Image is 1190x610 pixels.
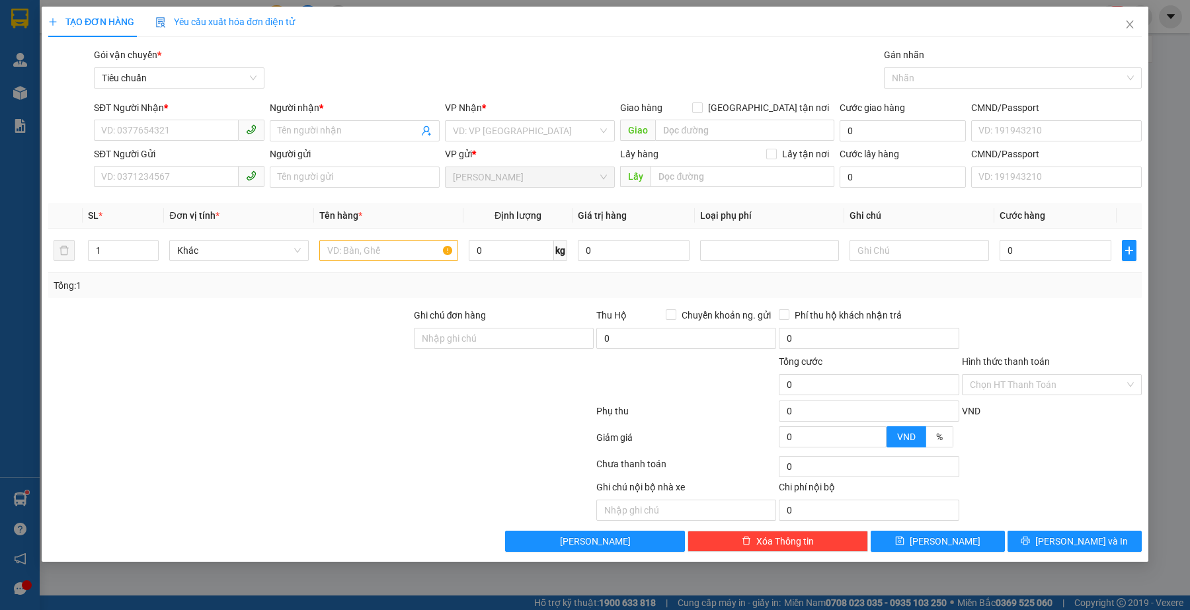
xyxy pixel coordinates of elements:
div: CMND/Passport [971,100,1141,115]
button: deleteXóa Thông tin [688,531,867,552]
span: save [895,536,904,547]
span: kg [554,240,567,261]
span: Yêu cầu xuất hóa đơn điện tử [155,17,295,27]
input: Ghi Chú [850,240,988,261]
span: Giao [620,120,655,141]
button: Close [1111,7,1148,44]
input: Ghi chú đơn hàng [414,328,594,349]
span: Chuyển khoản ng. gửi [676,308,776,323]
span: Định lượng [495,210,541,221]
span: Tên hàng [319,210,362,221]
span: phone [246,171,257,181]
span: Lấy hàng [620,149,658,159]
div: SĐT Người Nhận [94,100,264,115]
input: VD: Bàn, Ghế [319,240,458,261]
input: Nhập ghi chú [596,500,776,521]
span: Thu Hộ [596,310,627,321]
input: Cước lấy hàng [840,167,966,188]
span: Khác [177,241,300,260]
button: printer[PERSON_NAME] và In [1008,531,1142,552]
label: Gán nhãn [884,50,924,60]
th: Ghi chú [844,203,994,229]
span: [PERSON_NAME] và In [1035,534,1128,549]
span: Đơn vị tính [169,210,219,221]
div: Người gửi [270,147,440,161]
label: Hình thức thanh toán [962,356,1050,367]
span: [PERSON_NAME] [560,534,631,549]
span: phone [246,124,257,135]
span: Tiêu chuẩn [102,68,256,88]
div: SĐT Người Gửi [94,147,264,161]
span: Tổng cước [779,356,822,367]
span: [PERSON_NAME] [910,534,980,549]
span: [GEOGRAPHIC_DATA] tận nơi [703,100,834,115]
span: Lấy [620,166,651,187]
img: icon [155,17,166,28]
div: Tổng: 1 [54,278,459,293]
span: % [936,432,943,442]
div: Ghi chú nội bộ nhà xe [596,480,776,500]
span: Giá trị hàng [578,210,627,221]
button: delete [54,240,75,261]
span: Lấy tận nơi [777,147,834,161]
span: delete [742,536,751,547]
span: Cước hàng [1000,210,1045,221]
div: CMND/Passport [971,147,1141,161]
span: VND [962,406,980,416]
div: Phụ thu [595,404,777,427]
span: Gói vận chuyển [94,50,161,60]
label: Cước giao hàng [840,102,905,113]
span: close [1125,19,1135,30]
label: Cước lấy hàng [840,149,899,159]
button: plus [1122,240,1136,261]
div: Chi phí nội bộ [779,480,959,500]
button: save[PERSON_NAME] [871,531,1005,552]
input: 0 [578,240,690,261]
div: Giảm giá [595,430,777,453]
span: plus [48,17,58,26]
span: user-add [421,126,432,136]
span: Phí thu hộ khách nhận trả [789,308,907,323]
button: [PERSON_NAME] [505,531,685,552]
span: VND [897,432,916,442]
span: printer [1021,536,1030,547]
input: Dọc đường [655,120,834,141]
span: VP Nhận [445,102,482,113]
div: VP gửi [445,147,615,161]
span: Xóa Thông tin [756,534,814,549]
span: TẠO ĐƠN HÀNG [48,17,134,27]
span: plus [1123,245,1136,256]
input: Cước giao hàng [840,120,966,141]
div: Chưa thanh toán [595,457,777,480]
label: Ghi chú đơn hàng [414,310,487,321]
input: Dọc đường [651,166,834,187]
span: Giao hàng [620,102,662,113]
div: Người nhận [270,100,440,115]
th: Loại phụ phí [695,203,844,229]
span: Cư Kuin [453,167,607,187]
span: SL [88,210,99,221]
